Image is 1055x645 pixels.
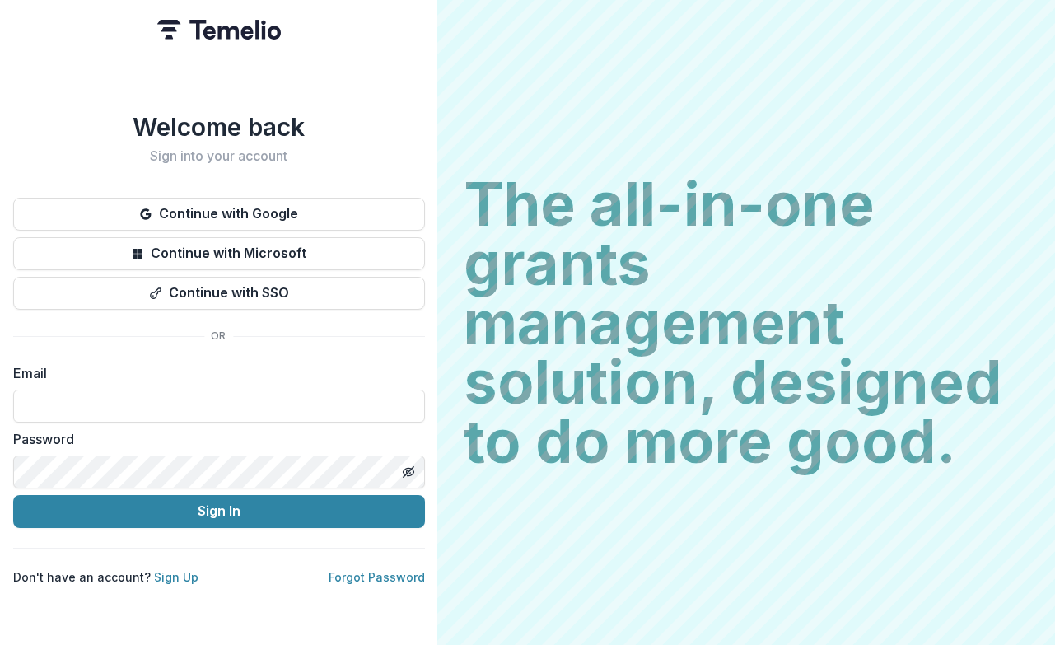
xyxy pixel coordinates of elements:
[13,277,425,310] button: Continue with SSO
[13,568,198,586] p: Don't have an account?
[154,570,198,584] a: Sign Up
[13,495,425,528] button: Sign In
[13,237,425,270] button: Continue with Microsoft
[157,20,281,40] img: Temelio
[13,112,425,142] h1: Welcome back
[13,198,425,231] button: Continue with Google
[13,148,425,164] h2: Sign into your account
[395,459,422,485] button: Toggle password visibility
[13,363,415,383] label: Email
[13,429,415,449] label: Password
[329,570,425,584] a: Forgot Password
